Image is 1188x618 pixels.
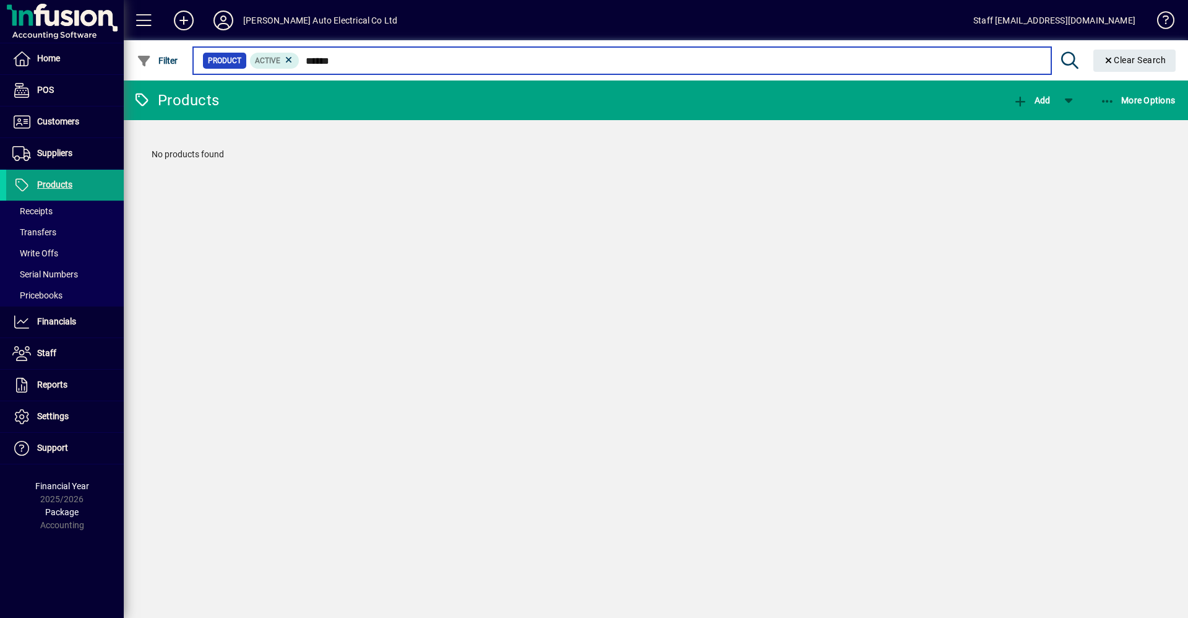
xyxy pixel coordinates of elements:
a: Receipts [6,201,124,222]
a: Knowledge Base [1148,2,1173,43]
a: Staff [6,338,124,369]
span: POS [37,85,54,95]
span: Clear Search [1103,55,1166,65]
span: Products [37,180,72,189]
a: Serial Numbers [6,264,124,285]
div: Staff [EMAIL_ADDRESS][DOMAIN_NAME] [973,11,1135,30]
a: Write Offs [6,243,124,264]
button: Add [1010,89,1053,111]
a: Settings [6,401,124,432]
span: Settings [37,411,69,421]
div: [PERSON_NAME] Auto Electrical Co Ltd [243,11,397,30]
a: Pricebooks [6,285,124,306]
div: No products found [139,136,1173,173]
a: Home [6,43,124,74]
span: Active [255,56,280,65]
div: Products [133,90,219,110]
span: Reports [37,380,67,390]
a: Support [6,433,124,464]
span: Support [37,443,68,453]
span: Package [45,507,79,517]
span: Financial Year [35,481,89,491]
button: Add [164,9,204,32]
a: Customers [6,107,124,137]
button: Profile [204,9,243,32]
a: Suppliers [6,138,124,169]
span: Home [37,53,60,63]
a: Transfers [6,222,124,243]
button: Clear [1093,50,1176,72]
a: Reports [6,370,124,401]
button: More Options [1097,89,1179,111]
a: POS [6,75,124,106]
span: Product [208,54,241,67]
button: Filter [134,50,181,72]
span: Transfers [12,227,56,237]
mat-chip: Activation Status: Active [250,53,299,69]
span: Staff [37,348,56,358]
span: Receipts [12,206,53,216]
span: Pricebooks [12,290,62,300]
span: More Options [1100,95,1176,105]
span: Customers [37,116,79,126]
span: Add [1013,95,1050,105]
span: Suppliers [37,148,72,158]
span: Filter [137,56,178,66]
span: Write Offs [12,248,58,258]
span: Serial Numbers [12,269,78,279]
span: Financials [37,316,76,326]
a: Financials [6,307,124,337]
